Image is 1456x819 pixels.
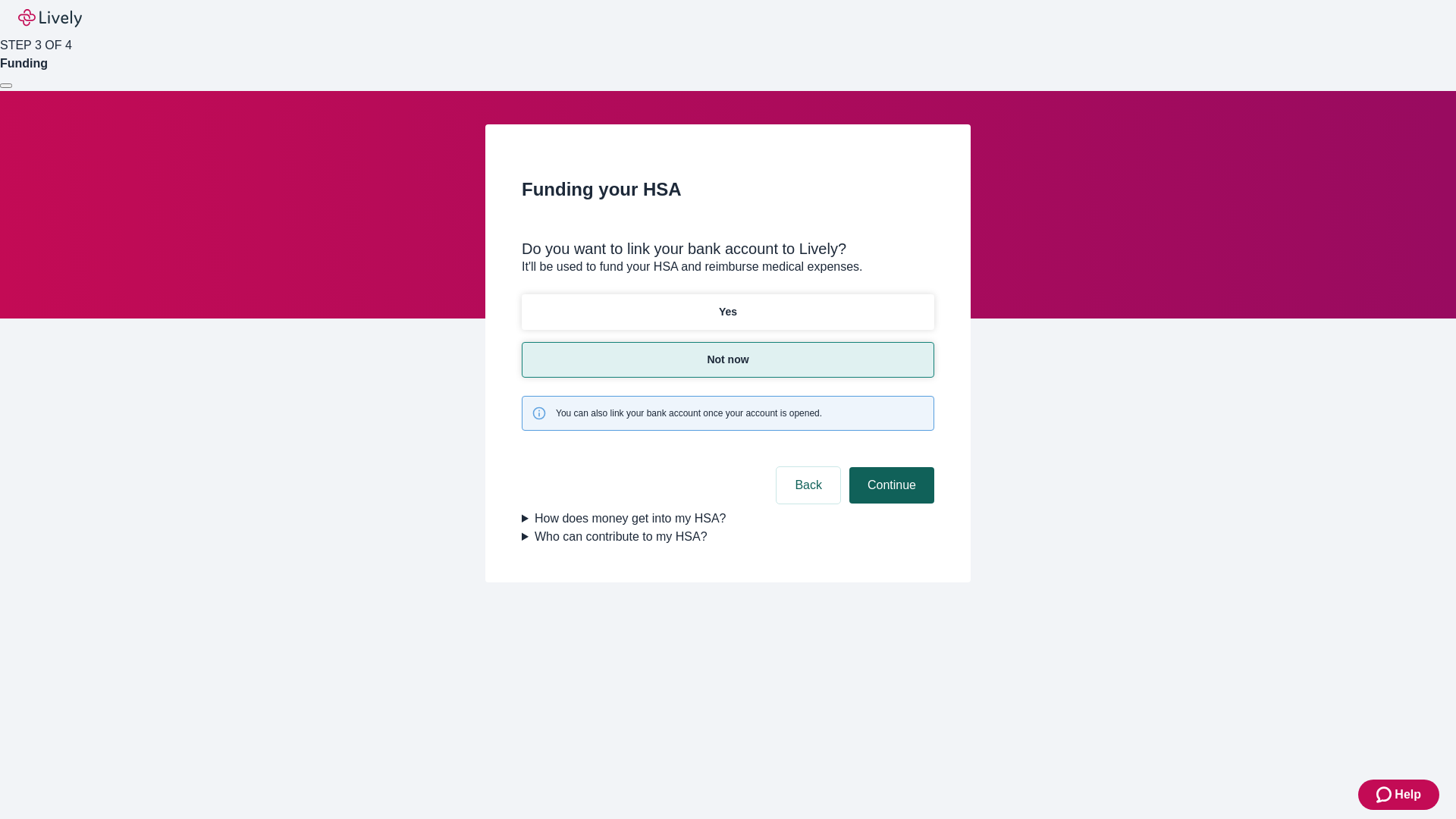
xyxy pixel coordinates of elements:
summary: How does money get into my HSA? [522,510,934,528]
button: Back [777,467,840,504]
p: Not now [707,352,748,368]
img: Lively [18,9,82,27]
span: You can also link your bank account once your account is opened. [556,406,822,420]
button: Continue [849,467,934,504]
summary: Who can contribute to my HSA? [522,528,934,546]
button: Not now [522,342,934,378]
button: Yes [522,294,934,330]
p: Yes [719,304,737,320]
p: It'll be used to fund your HSA and reimburse medical expenses. [522,258,934,276]
div: Do you want to link your bank account to Lively? [522,240,934,258]
h2: Funding your HSA [522,176,934,203]
button: Zendesk support iconHelp [1358,780,1439,810]
span: Help [1395,786,1421,804]
svg: Zendesk support icon [1376,786,1395,804]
